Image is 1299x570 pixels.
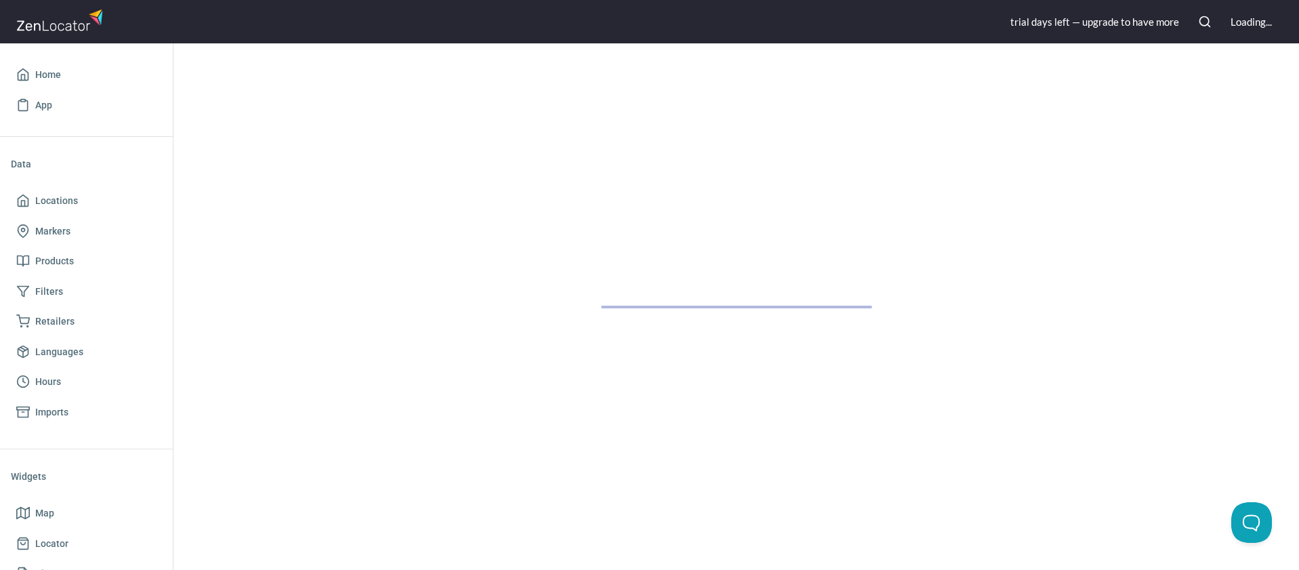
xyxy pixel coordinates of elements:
iframe: Toggle Customer Support [1231,502,1272,543]
a: Markers [11,216,162,247]
a: Locations [11,186,162,216]
span: Locator [35,535,68,552]
a: Products [11,246,162,277]
span: Hours [35,373,61,390]
a: Map [11,498,162,529]
a: App [11,90,162,121]
span: Retailers [35,313,75,330]
span: Home [35,66,61,83]
div: trial day s left — upgrade to have more [1010,15,1179,29]
span: Products [35,253,74,270]
a: Hours [11,367,162,397]
span: Locations [35,192,78,209]
a: Languages [11,337,162,367]
span: Markers [35,223,70,240]
img: zenlocator [16,5,107,35]
a: Filters [11,277,162,307]
a: Home [11,60,162,90]
span: Imports [35,404,68,421]
li: Widgets [11,460,162,493]
span: Map [35,505,54,522]
li: Data [11,148,162,180]
a: Imports [11,397,162,428]
button: Search [1190,7,1220,37]
span: Languages [35,344,83,361]
span: App [35,97,52,114]
span: Filters [35,283,63,300]
div: Loading... [1231,15,1272,29]
a: Retailers [11,306,162,337]
a: Locator [11,529,162,559]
